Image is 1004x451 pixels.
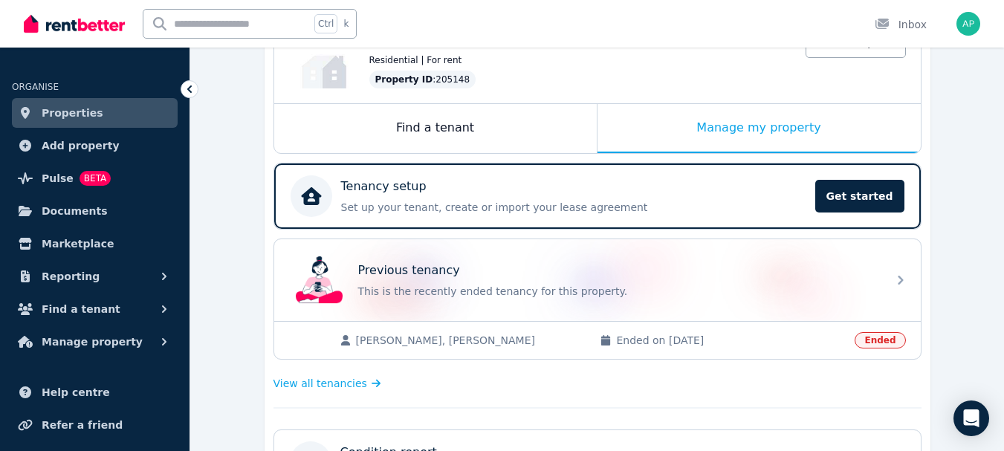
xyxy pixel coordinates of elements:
[12,410,178,440] a: Refer a friend
[42,235,114,253] span: Marketplace
[296,256,343,304] img: Previous tenancy
[875,17,927,32] div: Inbox
[12,82,59,92] span: ORGANISE
[597,104,921,153] div: Manage my property
[358,262,460,279] p: Previous tenancy
[341,178,427,195] p: Tenancy setup
[855,332,905,348] span: Ended
[12,294,178,324] button: Find a tenant
[12,163,178,193] a: PulseBETA
[42,300,120,318] span: Find a tenant
[12,377,178,407] a: Help centre
[12,131,178,160] a: Add property
[42,267,100,285] span: Reporting
[12,327,178,357] button: Manage property
[42,104,103,122] span: Properties
[375,74,433,85] span: Property ID
[274,163,921,229] a: Tenancy setupSet up your tenant, create or import your lease agreementGet started
[12,196,178,226] a: Documents
[369,54,462,66] span: Residential | For rent
[42,202,108,220] span: Documents
[12,229,178,259] a: Marketplace
[42,137,120,155] span: Add property
[80,171,111,186] span: BETA
[42,169,74,187] span: Pulse
[815,180,904,212] span: Get started
[274,104,597,153] div: Find a tenant
[12,262,178,291] button: Reporting
[12,98,178,128] a: Properties
[341,200,806,215] p: Set up your tenant, create or import your lease agreement
[356,333,586,348] span: [PERSON_NAME], [PERSON_NAME]
[358,284,878,299] p: This is the recently ended tenancy for this property.
[274,239,921,321] a: Previous tenancyPrevious tenancyThis is the recently ended tenancy for this property.
[343,18,349,30] span: k
[42,333,143,351] span: Manage property
[24,13,125,35] img: RentBetter
[956,12,980,36] img: Anastasia Permana
[953,400,989,436] div: Open Intercom Messenger
[369,71,476,88] div: : 205148
[273,376,381,391] a: View all tenancies
[314,14,337,33] span: Ctrl
[42,383,110,401] span: Help centre
[42,416,123,434] span: Refer a friend
[273,376,367,391] span: View all tenancies
[616,333,846,348] span: Ended on [DATE]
